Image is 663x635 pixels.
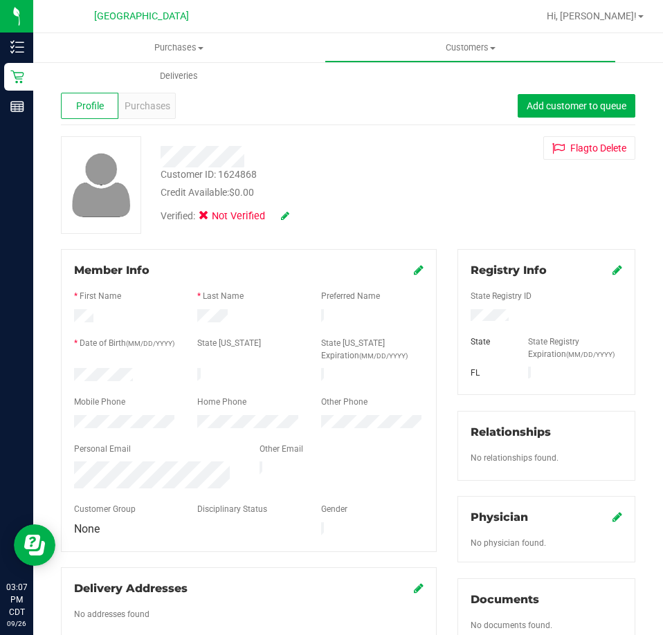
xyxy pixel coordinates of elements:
span: (MM/DD/YYYY) [359,352,408,360]
span: No documents found. [471,620,552,630]
span: (MM/DD/YYYY) [566,351,615,358]
span: Customers [325,42,615,54]
div: FL [460,367,518,379]
span: Documents [471,593,539,606]
label: State Registry Expiration [528,335,622,360]
span: Purchases [33,42,325,54]
iframe: Resource center [14,524,55,566]
label: No addresses found [74,608,149,620]
label: Date of Birth [80,337,174,349]
span: Physician [471,510,528,524]
span: Registry Info [471,264,547,277]
button: Add customer to queue [518,94,635,118]
label: No relationships found. [471,452,558,464]
label: State [US_STATE] Expiration [321,337,424,362]
img: user-icon.png [65,149,138,221]
div: Credit Available: [161,185,437,200]
inline-svg: Retail [10,70,24,84]
span: Member Info [74,264,149,277]
span: Delivery Addresses [74,582,188,595]
label: Preferred Name [321,290,380,302]
span: None [74,522,100,535]
div: Verified: [161,209,289,224]
span: Profile [76,99,104,113]
a: Purchases [33,33,325,62]
inline-svg: Inventory [10,40,24,54]
span: No physician found. [471,538,546,548]
label: First Name [80,290,121,302]
span: (MM/DD/YYYY) [126,340,174,347]
inline-svg: Reports [10,100,24,113]
label: Mobile Phone [74,396,125,408]
p: 09/26 [6,618,27,629]
span: Purchases [125,99,170,113]
label: Other Email [260,443,303,455]
label: Disciplinary Status [197,503,267,515]
a: Customers [325,33,616,62]
label: Home Phone [197,396,246,408]
span: Hi, [PERSON_NAME]! [547,10,637,21]
div: State [460,335,518,348]
span: Relationships [471,425,551,439]
span: $0.00 [229,187,254,198]
label: State Registry ID [471,290,532,302]
label: State [US_STATE] [197,337,261,349]
label: Personal Email [74,443,131,455]
p: 03:07 PM CDT [6,581,27,618]
label: Gender [321,503,347,515]
label: Other Phone [321,396,367,408]
button: Flagto Delete [543,136,635,160]
label: Last Name [203,290,244,302]
div: Customer ID: 1624868 [161,167,257,182]
a: Deliveries [33,62,325,91]
label: Customer Group [74,503,136,515]
span: [GEOGRAPHIC_DATA] [94,10,189,22]
span: Deliveries [141,70,217,82]
span: Not Verified [212,209,267,224]
span: Add customer to queue [527,100,626,111]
